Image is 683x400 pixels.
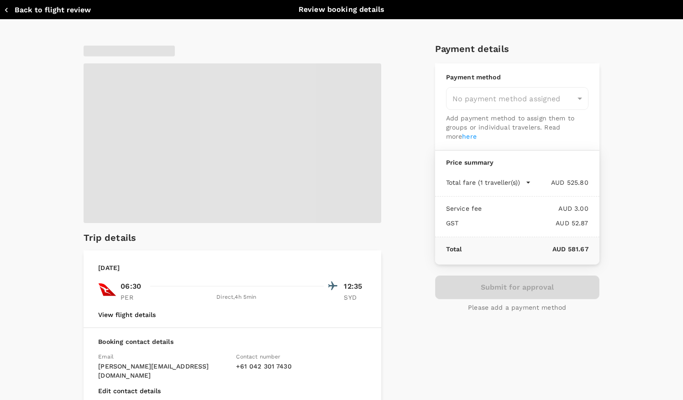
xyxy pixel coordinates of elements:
[446,178,520,187] p: Total fare (1 traveller(s))
[98,281,116,299] img: QF
[98,263,120,272] p: [DATE]
[482,204,588,213] p: AUD 3.00
[446,73,588,82] p: Payment method
[98,353,114,360] span: Email
[435,42,599,56] h6: Payment details
[446,244,462,254] p: Total
[149,293,324,302] div: Direct , 4h 5min
[98,337,367,346] p: Booking contact details
[84,230,136,245] h6: Trip details
[446,178,531,187] button: Total fare (1 traveller(s))
[121,281,141,292] p: 06:30
[98,387,161,395] button: Edit contact details
[446,204,482,213] p: Service fee
[299,4,384,15] p: Review booking details
[344,293,367,302] p: SYD
[236,353,280,360] span: Contact number
[462,244,588,254] p: AUD 581.67
[446,158,588,167] p: Price summary
[344,281,367,292] p: 12:35
[98,311,156,318] button: View flight details
[446,218,458,228] p: GST
[458,218,588,228] p: AUD 52.87
[462,133,477,140] a: here
[4,5,91,15] button: Back to flight review
[121,293,143,302] p: PER
[446,114,588,141] p: Add payment method to assign them to groups or individual travelers. Read more
[468,303,566,312] p: Please add a payment method
[446,87,588,110] div: No payment method assigned
[98,362,229,380] p: [PERSON_NAME][EMAIL_ADDRESS][DOMAIN_NAME]
[236,362,367,371] p: + 61 042 301 7430
[531,178,588,187] p: AUD 525.80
